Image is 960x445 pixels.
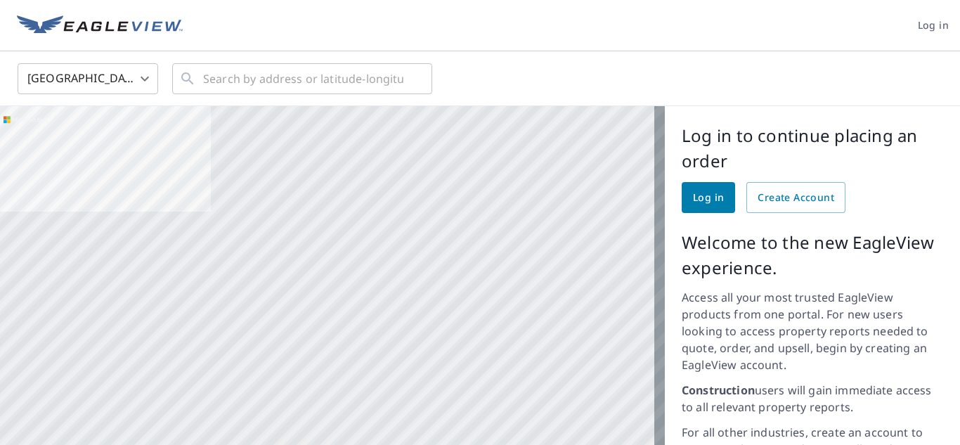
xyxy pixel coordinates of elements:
p: Log in to continue placing an order [682,123,943,174]
span: Log in [693,189,724,207]
span: Create Account [758,189,834,207]
input: Search by address or latitude-longitude [203,59,403,98]
p: Welcome to the new EagleView experience. [682,230,943,280]
a: Log in [682,182,735,213]
img: EV Logo [17,15,183,37]
div: [GEOGRAPHIC_DATA] [18,59,158,98]
span: Log in [918,17,949,34]
p: users will gain immediate access to all relevant property reports. [682,382,943,415]
a: Create Account [746,182,845,213]
strong: Construction [682,382,755,398]
p: Access all your most trusted EagleView products from one portal. For new users looking to access ... [682,289,943,373]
